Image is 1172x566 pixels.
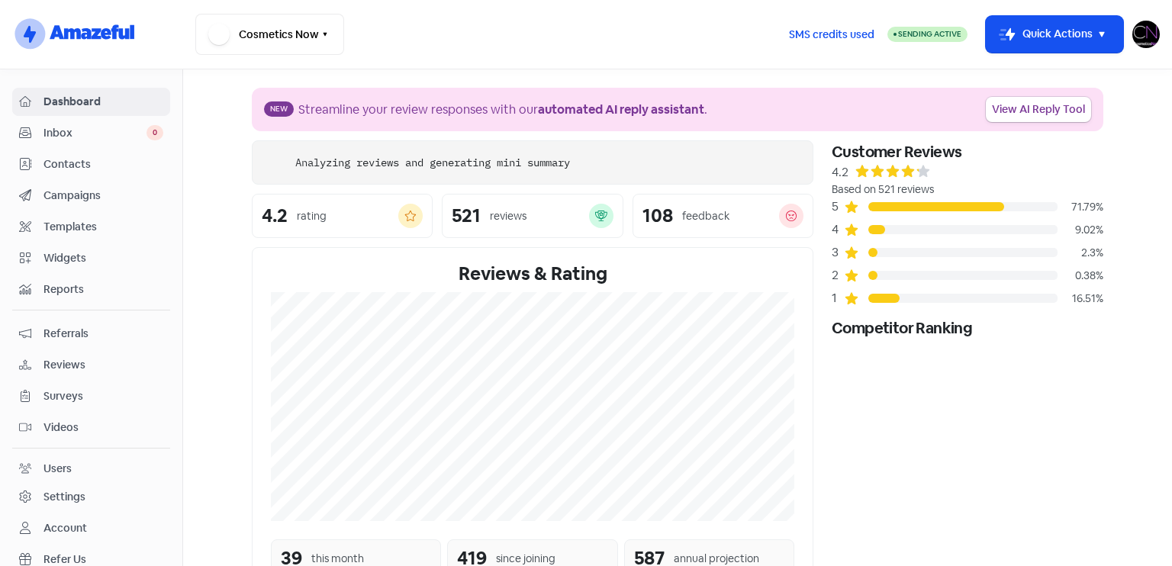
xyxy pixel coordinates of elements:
[43,388,163,404] span: Surveys
[986,97,1091,122] a: View AI Reply Tool
[12,320,170,348] a: Referrals
[1058,291,1103,307] div: 16.51%
[12,483,170,511] a: Settings
[832,140,1103,163] div: Customer Reviews
[1058,245,1103,261] div: 2.3%
[12,514,170,542] a: Account
[12,275,170,304] a: Reports
[43,326,163,342] span: Referrals
[12,244,170,272] a: Widgets
[832,289,844,307] div: 1
[1058,199,1103,215] div: 71.79%
[252,194,433,238] a: 4.2rating
[43,461,72,477] div: Users
[682,208,729,224] div: feedback
[43,489,85,505] div: Settings
[12,182,170,210] a: Campaigns
[43,357,163,373] span: Reviews
[642,207,673,225] div: 108
[832,198,844,216] div: 5
[43,219,163,235] span: Templates
[1058,268,1103,284] div: 0.38%
[43,281,163,297] span: Reports
[146,125,163,140] span: 0
[832,243,844,262] div: 3
[1132,21,1160,48] img: User
[43,94,163,110] span: Dashboard
[12,382,170,410] a: Surveys
[12,455,170,483] a: Users
[832,182,1103,198] div: Based on 521 reviews
[776,25,887,41] a: SMS credits used
[43,188,163,204] span: Campaigns
[832,163,848,182] div: 4.2
[986,16,1123,53] button: Quick Actions
[12,413,170,442] a: Videos
[1058,222,1103,238] div: 9.02%
[298,101,707,119] div: Streamline your review responses with our .
[12,351,170,379] a: Reviews
[12,119,170,147] a: Inbox 0
[264,101,294,117] span: New
[898,29,961,39] span: Sending Active
[12,88,170,116] a: Dashboard
[452,207,481,225] div: 521
[538,101,704,117] b: automated AI reply assistant
[832,266,844,285] div: 2
[271,260,794,288] div: Reviews & Rating
[490,208,526,224] div: reviews
[887,25,968,43] a: Sending Active
[295,155,570,171] div: Analyzing reviews and generating mini summary
[43,250,163,266] span: Widgets
[12,213,170,241] a: Templates
[832,220,844,239] div: 4
[789,27,874,43] span: SMS credits used
[43,156,163,172] span: Contacts
[43,125,146,141] span: Inbox
[195,14,344,55] button: Cosmetics Now
[832,317,1103,339] div: Competitor Ranking
[43,520,87,536] div: Account
[262,207,288,225] div: 4.2
[633,194,813,238] a: 108feedback
[297,208,327,224] div: rating
[442,194,623,238] a: 521reviews
[12,150,170,178] a: Contacts
[43,420,163,436] span: Videos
